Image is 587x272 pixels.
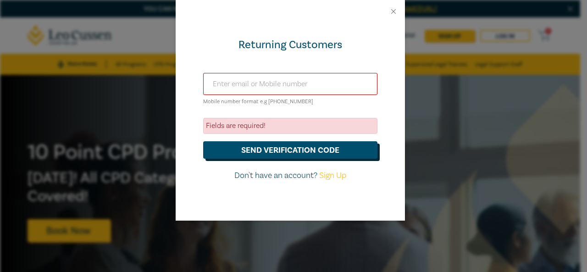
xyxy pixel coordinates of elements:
input: Enter email or Mobile number [203,73,377,95]
button: Close [389,7,398,16]
div: Returning Customers [203,38,377,52]
a: Sign Up [319,170,346,181]
div: Fields are required! [203,118,377,134]
p: Don't have an account? [203,170,377,182]
button: send verification code [203,141,377,159]
small: Mobile number format e.g [PHONE_NUMBER] [203,98,313,105]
